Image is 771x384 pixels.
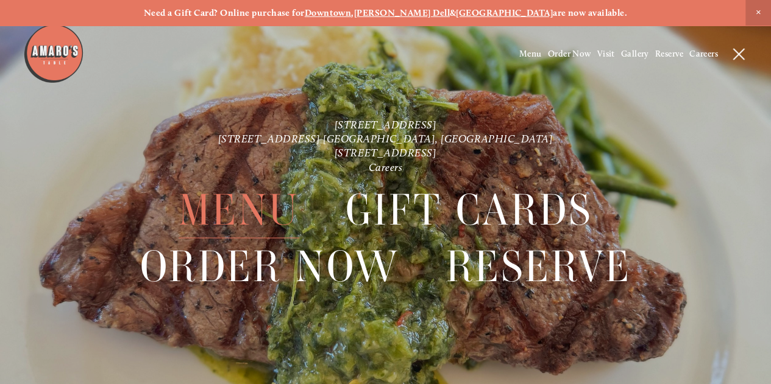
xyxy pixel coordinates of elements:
a: Careers [689,49,718,59]
a: Menu [519,49,542,59]
span: Reserve [446,239,631,295]
strong: Need a Gift Card? Online purchase for [144,7,305,18]
span: Order Now [140,239,400,295]
a: Menu [179,182,299,237]
a: [STREET_ADDRESS] [GEOGRAPHIC_DATA], [GEOGRAPHIC_DATA] [218,132,553,145]
a: Reserve [655,49,683,59]
a: Gift Cards [346,182,593,237]
a: Gallery [621,49,649,59]
a: [PERSON_NAME] Dell [354,7,450,18]
a: Order Now [140,239,400,294]
strong: & [450,7,456,18]
a: Order Now [548,49,591,59]
a: Downtown [305,7,352,18]
a: Reserve [446,239,631,294]
a: [STREET_ADDRESS] [335,147,437,159]
strong: , [351,7,354,18]
img: Amaro's Table [23,23,84,84]
a: [STREET_ADDRESS] [335,118,437,131]
a: Visit [597,49,614,59]
strong: are now available. [553,7,627,18]
a: Careers [369,161,403,173]
a: [GEOGRAPHIC_DATA] [456,7,553,18]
